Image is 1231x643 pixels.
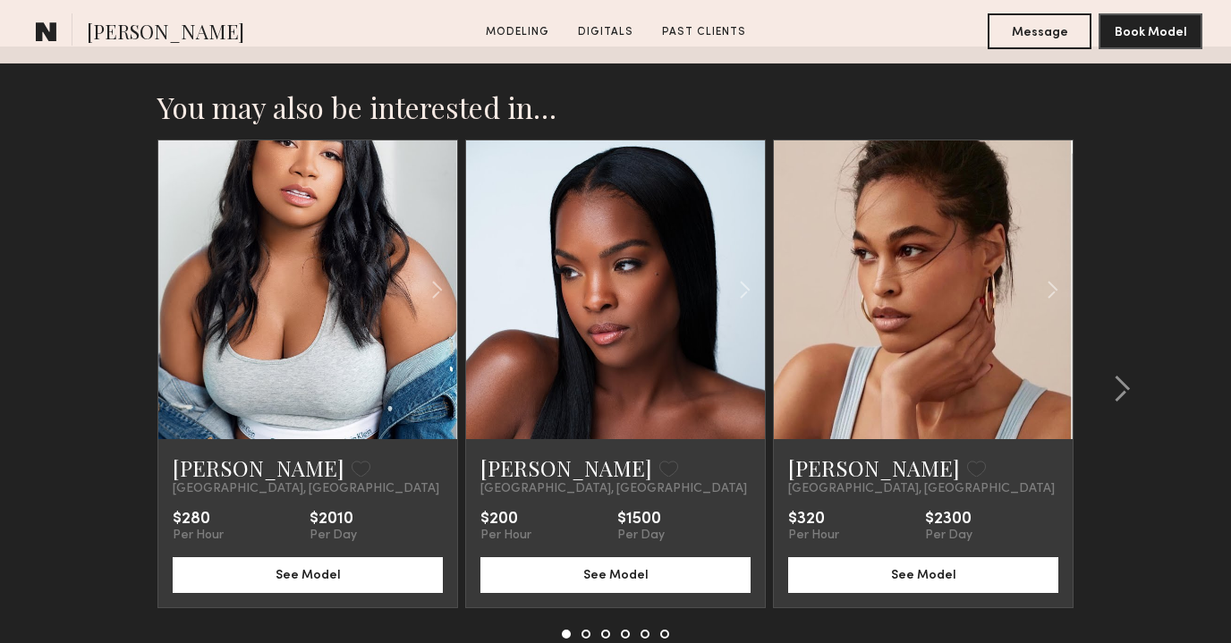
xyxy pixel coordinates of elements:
[788,482,1055,496] span: [GEOGRAPHIC_DATA], [GEOGRAPHIC_DATA]
[87,18,244,49] span: [PERSON_NAME]
[480,453,652,482] a: [PERSON_NAME]
[310,529,357,543] div: Per Day
[310,511,357,529] div: $2010
[173,482,439,496] span: [GEOGRAPHIC_DATA], [GEOGRAPHIC_DATA]
[617,529,665,543] div: Per Day
[988,13,1091,49] button: Message
[655,24,753,40] a: Past Clients
[925,529,972,543] div: Per Day
[617,511,665,529] div: $1500
[173,557,443,593] button: See Model
[788,529,839,543] div: Per Hour
[173,566,443,581] a: See Model
[173,511,224,529] div: $280
[480,511,531,529] div: $200
[480,557,751,593] button: See Model
[788,453,960,482] a: [PERSON_NAME]
[157,89,1074,125] h2: You may also be interested in…
[479,24,556,40] a: Modeling
[571,24,641,40] a: Digitals
[480,482,747,496] span: [GEOGRAPHIC_DATA], [GEOGRAPHIC_DATA]
[788,557,1058,593] button: See Model
[480,529,531,543] div: Per Hour
[173,453,344,482] a: [PERSON_NAME]
[1099,23,1202,38] a: Book Model
[788,566,1058,581] a: See Model
[788,511,839,529] div: $320
[1099,13,1202,49] button: Book Model
[173,529,224,543] div: Per Hour
[480,566,751,581] a: See Model
[925,511,972,529] div: $2300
